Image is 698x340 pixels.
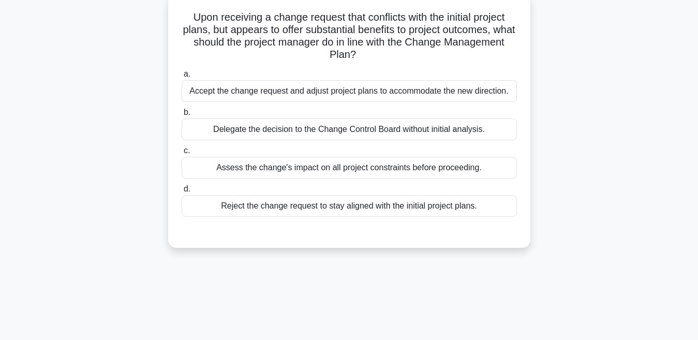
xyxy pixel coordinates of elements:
[182,119,517,140] div: Delegate the decision to the Change Control Board without initial analysis.
[184,108,190,116] span: b.
[184,184,190,193] span: d.
[184,146,190,155] span: c.
[184,69,190,78] span: a.
[182,80,517,102] div: Accept the change request and adjust project plans to accommodate the new direction.
[182,157,517,179] div: Assess the change's impact on all project constraints before proceeding.
[182,195,517,217] div: Reject the change request to stay aligned with the initial project plans.
[181,11,518,62] h5: Upon receiving a change request that conflicts with the initial project plans, but appears to off...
